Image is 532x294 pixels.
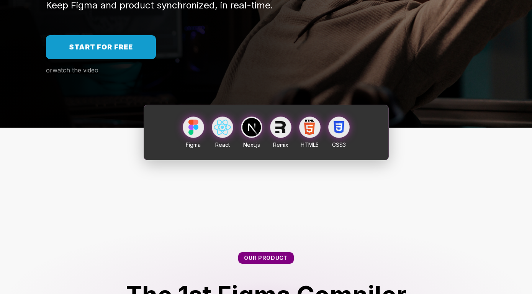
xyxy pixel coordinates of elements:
[273,141,288,148] span: Remix
[244,255,288,261] span: Our product
[46,35,156,59] a: Start for free
[69,43,133,51] span: Start for free
[215,141,230,148] span: React
[186,141,201,148] span: Figma
[46,66,52,74] span: or
[243,141,260,148] span: Next.js
[46,67,98,74] a: orwatch the video
[301,141,319,148] span: HTML5
[332,141,346,148] span: CSS3
[52,66,98,74] span: watch the video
